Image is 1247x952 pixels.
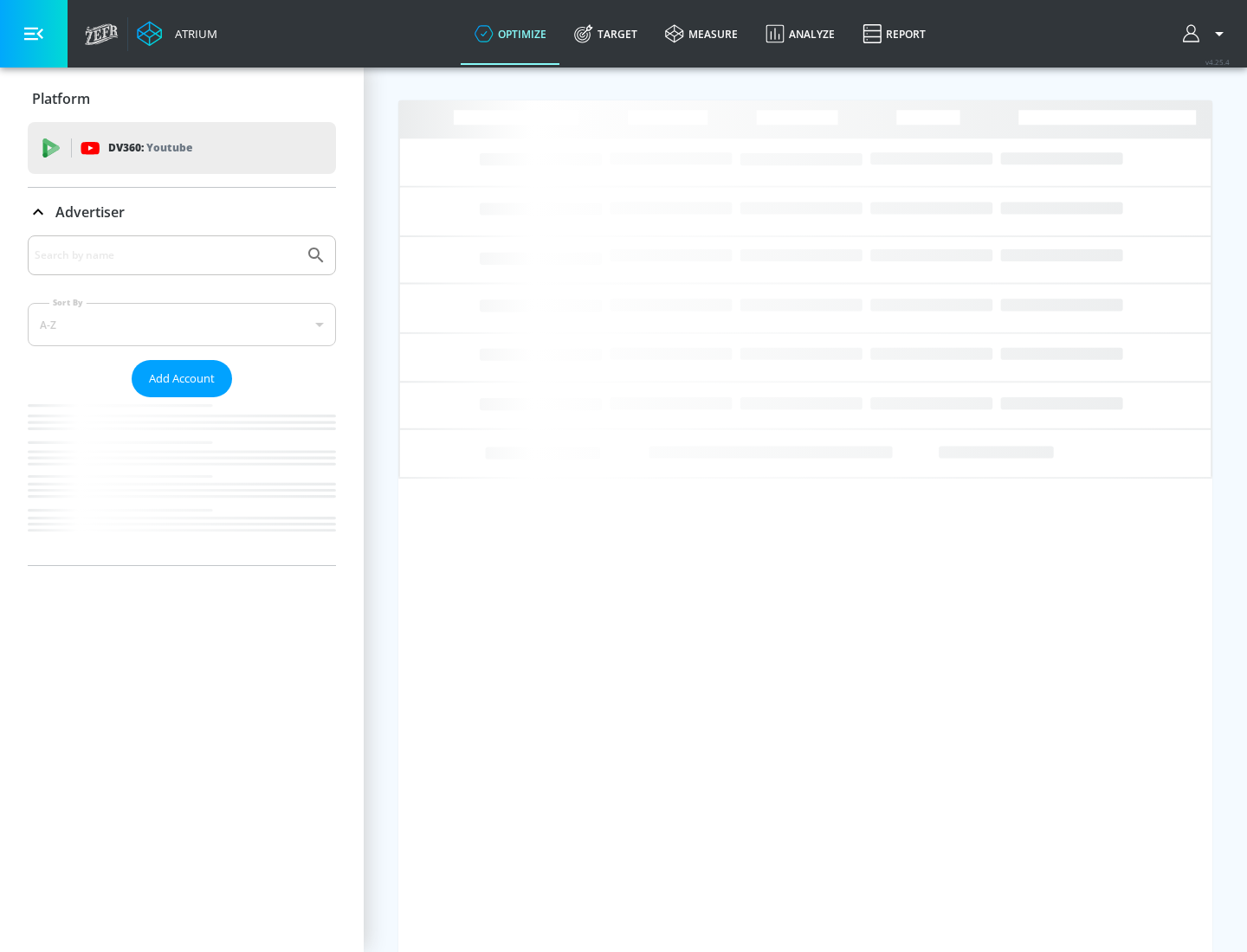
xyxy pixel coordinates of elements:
a: Target [560,3,651,65]
div: Platform [28,74,336,123]
a: measure [651,3,752,65]
div: Advertiser [28,188,336,236]
div: Atrium [168,26,217,42]
div: A-Z [28,303,336,346]
p: Youtube [146,138,192,157]
p: Platform [32,89,90,108]
nav: list of Advertiser [28,397,336,565]
a: Atrium [137,21,217,47]
span: v 4.25.4 [1205,57,1230,67]
input: Search by name [35,244,297,267]
p: DV360: [108,138,192,158]
a: optimize [461,3,560,65]
a: Report [849,3,940,65]
a: Analyze [752,3,849,65]
div: Advertiser [28,235,336,565]
div: DV360: Youtube [28,122,336,174]
p: Advertiser [55,203,125,222]
button: Add Account [132,360,232,397]
span: Add Account [149,369,215,389]
label: Sort By [49,297,87,308]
